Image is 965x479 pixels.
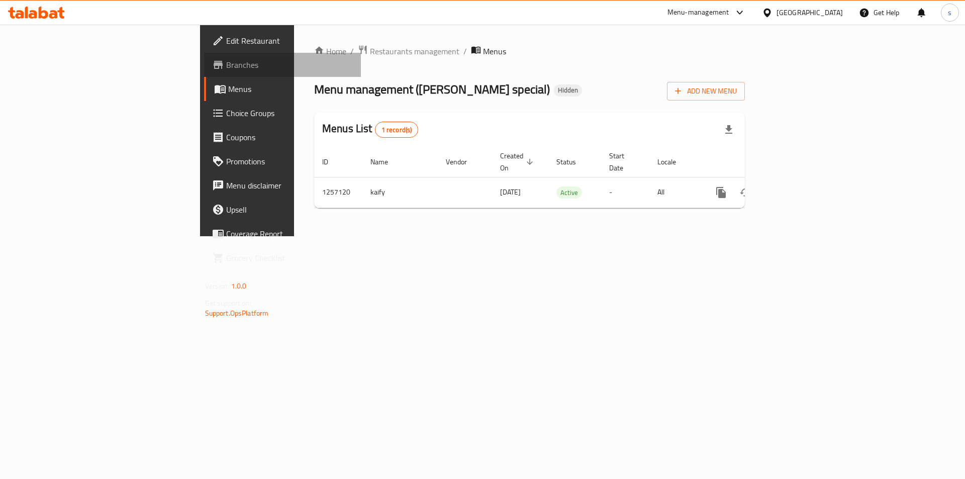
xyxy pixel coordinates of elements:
a: Coupons [204,125,361,149]
a: Support.OpsPlatform [205,307,269,320]
a: Choice Groups [204,101,361,125]
span: s [948,7,951,18]
h2: Menus List [322,121,418,138]
div: Hidden [554,84,582,97]
div: Menu-management [667,7,729,19]
a: Menu disclaimer [204,173,361,198]
span: Choice Groups [226,107,353,119]
a: Promotions [204,149,361,173]
span: Coverage Report [226,228,353,240]
span: Coupons [226,131,353,143]
table: enhanced table [314,147,814,208]
td: kaify [362,177,438,208]
a: Branches [204,53,361,77]
button: Change Status [733,180,757,205]
span: Get support on: [205,297,251,310]
td: - [601,177,649,208]
span: Edit Restaurant [226,35,353,47]
span: 1.0.0 [231,279,247,293]
button: Add New Menu [667,82,745,101]
a: Restaurants management [358,45,459,58]
span: Version: [205,279,230,293]
span: Name [370,156,401,168]
th: Actions [701,147,814,177]
span: Created On [500,150,536,174]
span: [DATE] [500,185,521,199]
li: / [463,45,467,57]
div: Total records count [375,122,419,138]
span: Status [556,156,589,168]
span: Menus [228,83,353,95]
span: Add New Menu [675,85,737,98]
span: Restaurants management [370,45,459,57]
span: Grocery Checklist [226,252,353,264]
a: Edit Restaurant [204,29,361,53]
span: Locale [657,156,689,168]
div: Active [556,186,582,199]
span: Menus [483,45,506,57]
span: Start Date [609,150,637,174]
span: Upsell [226,204,353,216]
a: Coverage Report [204,222,361,246]
span: Vendor [446,156,480,168]
button: more [709,180,733,205]
span: Promotions [226,155,353,167]
span: 1 record(s) [375,125,418,135]
td: All [649,177,701,208]
span: Menu disclaimer [226,179,353,191]
span: Branches [226,59,353,71]
div: [GEOGRAPHIC_DATA] [777,7,843,18]
a: Grocery Checklist [204,246,361,270]
span: Hidden [554,86,582,94]
div: Export file [717,118,741,142]
span: ID [322,156,341,168]
span: Menu management ( [PERSON_NAME] special ) [314,78,550,101]
span: Active [556,187,582,199]
nav: breadcrumb [314,45,745,58]
a: Menus [204,77,361,101]
a: Upsell [204,198,361,222]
